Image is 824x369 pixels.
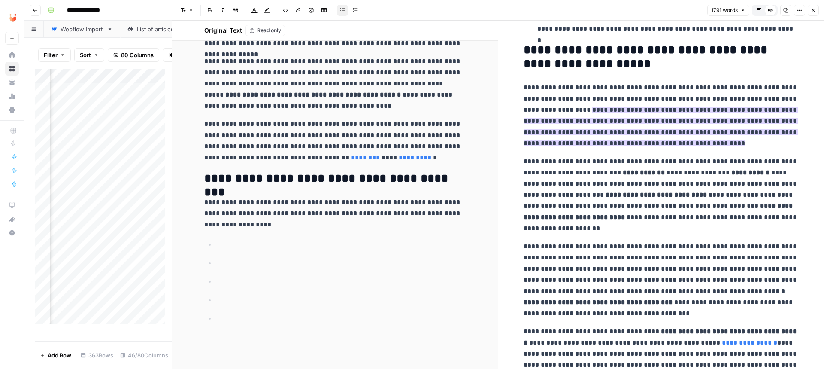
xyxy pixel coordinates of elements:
span: Add Row [48,351,71,360]
a: Browse [5,62,19,76]
img: Unobravo Logo [5,10,21,25]
button: 80 Columns [108,48,159,62]
span: 1791 words [711,6,738,14]
span: Filter [44,51,58,59]
a: Settings [5,103,19,117]
div: Webflow Import [61,25,103,34]
button: Help + Support [5,226,19,240]
a: List of articles to update - IT.csv [120,21,240,38]
a: Home [5,48,19,62]
div: What's new? [6,213,18,226]
a: Your Data [5,76,19,89]
button: 1791 words [707,5,749,16]
a: Webflow Import [44,21,120,38]
button: Workspace: Unobravo [5,7,19,28]
a: Usage [5,89,19,103]
h2: Original Text [199,26,242,35]
div: 363 Rows [77,348,117,362]
div: 46/80 Columns [117,348,172,362]
span: Sort [80,51,91,59]
a: AirOps Academy [5,198,19,212]
button: Add Row [35,348,76,362]
span: Read only [257,27,281,34]
span: 80 Columns [121,51,154,59]
button: Filter [38,48,71,62]
div: List of articles to update - IT.csv [137,25,224,34]
button: What's new? [5,212,19,226]
button: Sort [74,48,104,62]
